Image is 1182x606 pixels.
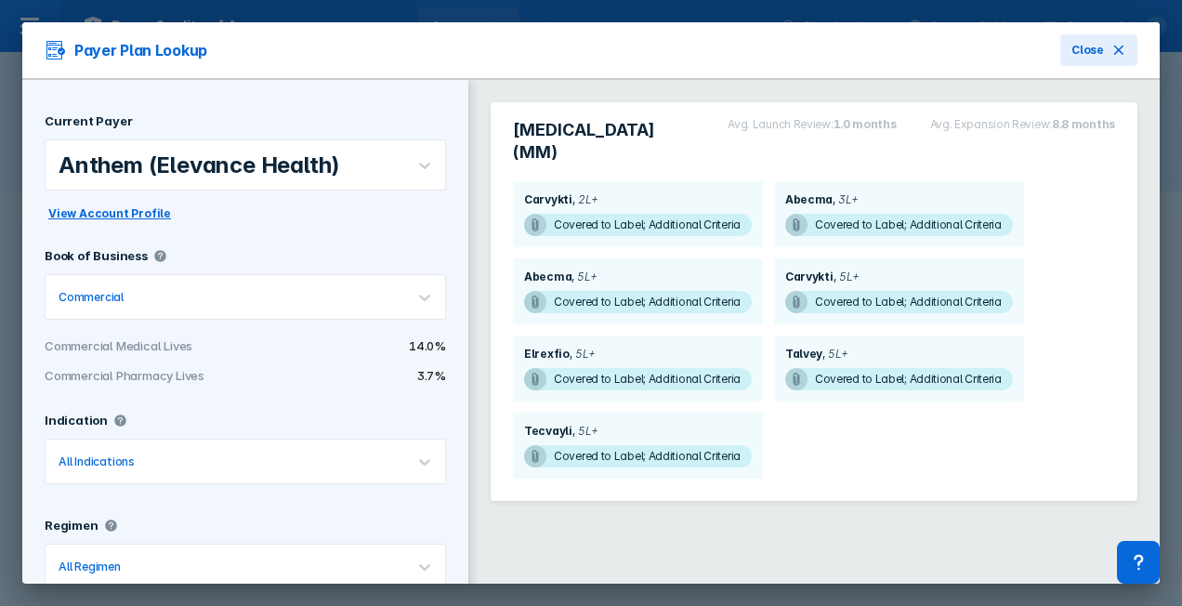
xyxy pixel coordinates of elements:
[930,117,1052,131] span: Avg. Expansion Review:
[48,205,171,222] span: View Account Profile
[1071,42,1104,59] span: Close
[245,368,446,383] div: 3.7%
[785,270,834,283] span: Carvykti
[785,214,1013,236] span: Covered to Label; Additional Criteria
[45,113,132,128] h3: Current Payer
[834,270,860,283] span: 5L+
[524,368,752,390] span: Covered to Label; Additional Criteria
[572,192,598,206] span: 2L+
[1060,34,1137,66] button: Close
[45,248,148,263] h3: Book of Business
[524,445,752,468] span: Covered to Label; Additional Criteria
[524,424,572,438] span: Tecvayli
[833,192,859,206] span: 3L+
[785,347,822,361] span: Talvey
[524,214,752,236] span: Covered to Label; Additional Criteria
[59,454,135,468] div: All Indications
[524,291,752,313] span: Covered to Label; Additional Criteria
[45,368,245,383] div: Commercial Pharmacy Lives
[822,347,848,361] span: 5L+
[571,270,598,283] span: 5L+
[45,202,175,226] button: View Account Profile
[785,192,833,206] span: Abecma
[1052,117,1115,131] b: 8.8 months
[1117,541,1160,584] div: Contact Support
[45,203,175,221] a: View Account Profile
[59,560,121,573] div: All Regimen
[45,518,98,533] h3: Regimen
[785,291,1013,313] span: Covered to Label; Additional Criteria
[728,117,833,131] span: Avg. Launch Review:
[524,270,571,283] span: Abecma
[45,39,207,61] h3: Payer Plan Lookup
[59,290,124,304] div: Commercial
[59,151,340,178] div: Anthem (Elevance Health)
[245,338,446,353] div: 14.0%
[572,424,598,438] span: 5L+
[513,119,692,164] span: [MEDICAL_DATA] (MM)
[45,338,245,353] div: Commercial Medical Lives
[524,192,572,206] span: Carvykti
[785,368,1013,390] span: Covered to Label; Additional Criteria
[524,347,570,361] span: Elrexfio
[45,413,108,428] h3: Indication
[834,117,897,131] b: 1.0 months
[570,347,596,361] span: 5L+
